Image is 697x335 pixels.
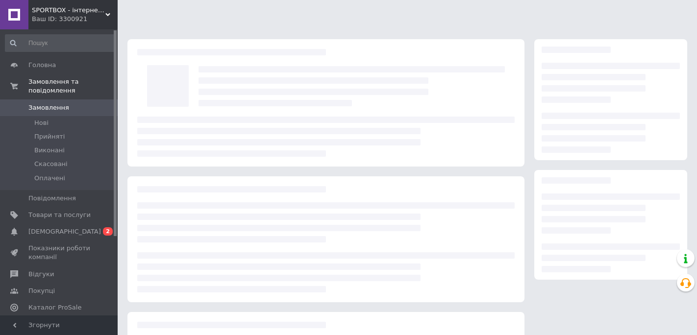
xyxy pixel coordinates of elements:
[28,103,69,112] span: Замовлення
[34,146,65,155] span: Виконані
[5,34,116,52] input: Пошук
[28,61,56,70] span: Головна
[34,119,49,127] span: Нові
[103,227,113,236] span: 2
[28,77,118,95] span: Замовлення та повідомлення
[28,227,101,236] span: [DEMOGRAPHIC_DATA]
[28,244,91,262] span: Показники роботи компанії
[28,270,54,279] span: Відгуки
[28,194,76,203] span: Повідомлення
[34,132,65,141] span: Прийняті
[28,303,81,312] span: Каталог ProSale
[34,160,68,168] span: Скасовані
[34,174,65,183] span: Оплачені
[32,15,118,24] div: Ваш ID: 3300921
[32,6,105,15] span: SPORTBOX - інтернет магазин спортивних товарів, крісел, товарів для туризму та подарункових наборів
[28,211,91,219] span: Товари та послуги
[28,287,55,295] span: Покупці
